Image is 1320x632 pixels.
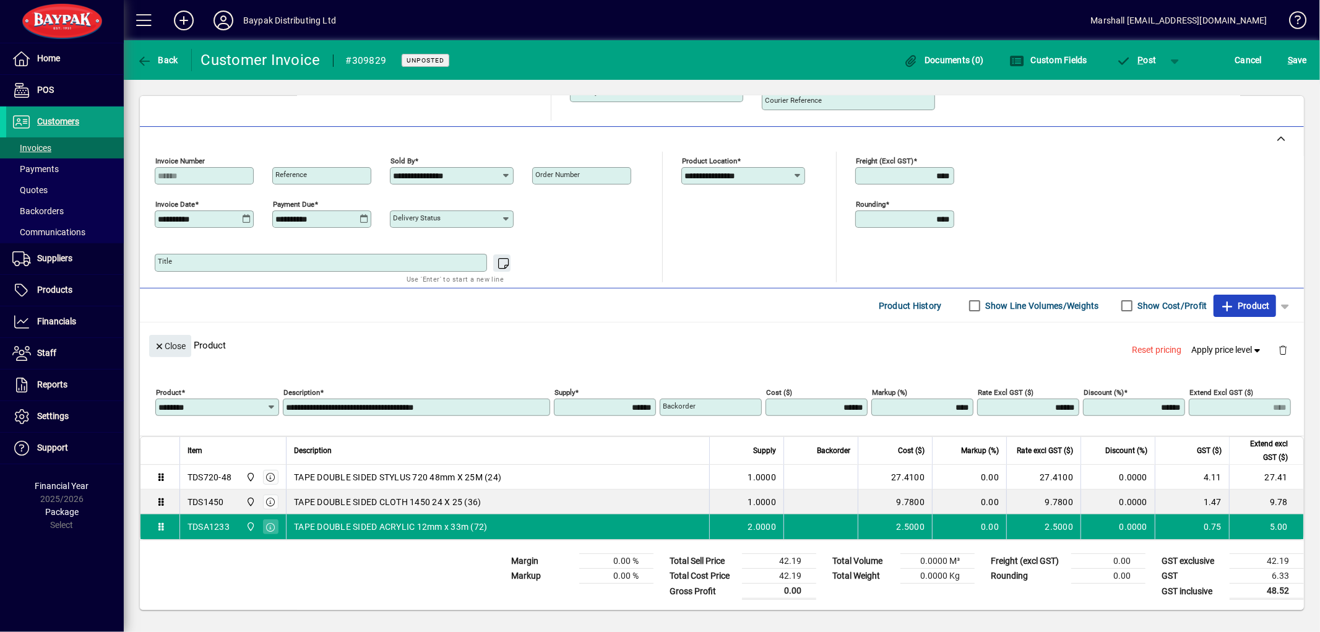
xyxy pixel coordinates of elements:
td: 0.0000 M³ [900,554,975,569]
a: Suppliers [6,243,124,274]
td: 0.00 [932,514,1006,539]
span: Extend excl GST ($) [1237,437,1288,464]
mat-label: Cost ($) [766,388,792,397]
td: 9.78 [1229,490,1303,514]
a: Home [6,43,124,74]
td: Total Weight [826,569,900,584]
app-page-header-button: Close [146,340,194,351]
div: #309829 [346,51,387,71]
button: Close [149,335,191,357]
mat-label: Rounding [856,200,886,209]
div: TDSA1233 [188,521,230,533]
td: 6.33 [1230,569,1304,584]
div: Product [140,322,1304,368]
a: Quotes [6,180,124,201]
span: Payments [12,164,59,174]
mat-label: Payment due [273,200,314,209]
span: Description [294,444,332,457]
td: Markup [505,569,579,584]
span: Invoices [12,143,51,153]
mat-label: Discount (%) [1084,388,1124,397]
div: TDS1450 [188,496,224,508]
a: Invoices [6,137,124,158]
a: Settings [6,401,124,432]
span: GST ($) [1197,444,1222,457]
span: Back [137,55,178,65]
span: Customers [37,116,79,126]
span: Backorders [12,206,64,216]
td: 1.47 [1155,490,1229,514]
td: Margin [505,554,579,569]
td: 2.5000 [858,514,932,539]
mat-label: Sold by [390,157,415,165]
td: 0.00 [932,490,1006,514]
td: 0.00 [1071,554,1145,569]
button: Profile [204,9,243,32]
td: Freight (excl GST) [985,554,1071,569]
button: Product [1214,295,1276,317]
span: Communications [12,227,85,237]
td: 27.41 [1229,465,1303,490]
a: Reports [6,370,124,400]
span: ost [1116,55,1157,65]
mat-label: Supply [554,388,575,397]
td: Total Sell Price [663,554,742,569]
app-page-header-button: Back [124,49,192,71]
span: 1.0000 [748,496,777,508]
td: 27.4100 [858,465,932,490]
div: Marshall [EMAIL_ADDRESS][DOMAIN_NAME] [1091,11,1267,30]
mat-label: Delivery status [393,214,441,222]
span: Apply price level [1192,344,1264,357]
span: ave [1288,50,1307,70]
a: Support [6,433,124,464]
td: 0.0000 [1081,465,1155,490]
mat-label: Title [158,257,172,266]
span: Unposted [407,56,444,64]
label: Show Line Volumes/Weights [983,300,1099,312]
span: TAPE DOUBLE SIDED CLOTH 1450 24 X 25 (36) [294,496,481,508]
span: Documents (0) [904,55,984,65]
span: Item [188,444,202,457]
app-page-header-button: Delete [1268,344,1298,355]
button: Product History [874,295,947,317]
mat-label: Order number [535,170,580,179]
span: Baypak - Onekawa [243,470,257,484]
a: POS [6,75,124,106]
td: 0.00 % [579,569,654,584]
button: Documents (0) [900,49,987,71]
span: Financials [37,316,76,326]
td: 0.0000 Kg [900,569,975,584]
mat-label: Markup (%) [872,388,907,397]
mat-label: Invoice number [155,157,205,165]
td: 42.19 [742,569,816,584]
div: 27.4100 [1014,471,1073,483]
span: P [1138,55,1144,65]
span: Markup (%) [961,444,999,457]
button: Save [1285,49,1310,71]
span: Baypak - Onekawa [243,520,257,534]
span: Financial Year [35,481,89,491]
span: Package [45,507,79,517]
td: 9.7800 [858,490,932,514]
td: 4.11 [1155,465,1229,490]
mat-label: Freight (excl GST) [856,157,913,165]
mat-label: Product location [682,157,737,165]
span: Settings [37,411,69,421]
td: Total Cost Price [663,569,742,584]
td: GST exclusive [1155,554,1230,569]
span: Suppliers [37,253,72,263]
button: Post [1110,49,1163,71]
button: Add [164,9,204,32]
button: Reset pricing [1128,339,1187,361]
span: Custom Fields [1009,55,1087,65]
span: TAPE DOUBLE SIDED STYLUS 720 48mm X 25M (24) [294,471,501,483]
mat-label: Product [156,388,181,397]
button: Apply price level [1187,339,1269,361]
td: 0.0000 [1081,490,1155,514]
div: Baypak Distributing Ltd [243,11,336,30]
button: Custom Fields [1006,49,1090,71]
span: Discount (%) [1105,444,1147,457]
span: Reports [37,379,67,389]
a: Products [6,275,124,306]
td: 5.00 [1229,514,1303,539]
